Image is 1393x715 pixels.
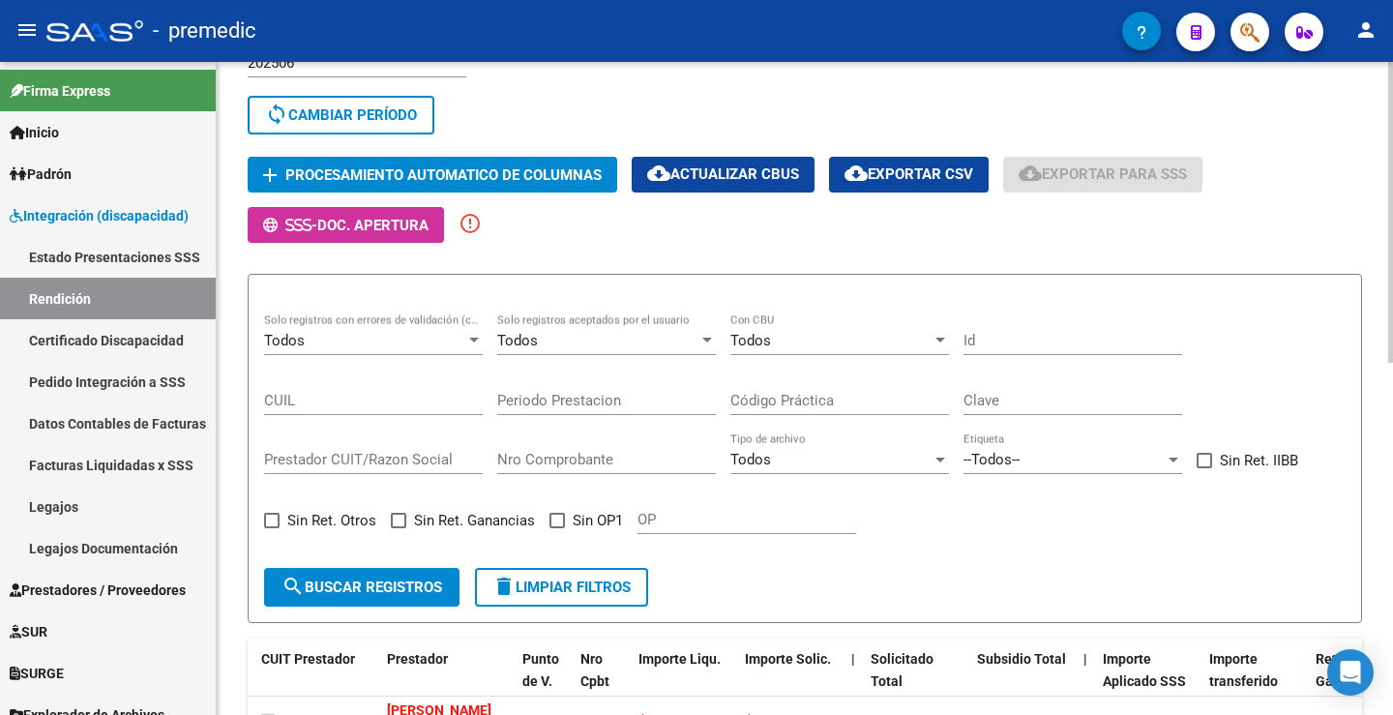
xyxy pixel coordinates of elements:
[287,509,376,532] span: Sin Ret. Otros
[10,164,72,185] span: Padrón
[1220,449,1298,472] span: Sin Ret. IIBB
[1003,157,1202,193] button: Exportar para SSS
[414,509,535,532] span: Sin Ret. Ganancias
[1209,651,1278,689] span: Importe transferido
[871,651,934,689] span: Solicitado Total
[851,651,855,667] span: |
[1103,651,1186,689] span: Importe Aplicado SSS
[829,157,989,193] button: Exportar CSV
[258,164,282,187] mat-icon: add
[845,165,973,183] span: Exportar CSV
[1019,162,1042,185] mat-icon: cloud_download
[263,217,317,234] span: -
[745,651,831,667] span: Importe Solic.
[475,568,648,607] button: Limpiar filtros
[845,162,868,185] mat-icon: cloud_download
[1354,18,1378,42] mat-icon: person
[632,157,815,193] button: Actualizar CBUs
[153,10,256,52] span: - premedic
[730,332,771,349] span: Todos
[10,621,47,642] span: SUR
[638,651,721,667] span: Importe Liqu.
[265,106,417,124] span: Cambiar Período
[977,651,1066,667] span: Subsidio Total
[10,663,64,684] span: SURGE
[285,166,602,184] span: Procesamiento automatico de columnas
[497,332,538,349] span: Todos
[647,165,799,183] span: Actualizar CBUs
[573,509,623,532] span: Sin OP1
[10,122,59,143] span: Inicio
[647,162,670,185] mat-icon: cloud_download
[15,18,39,42] mat-icon: menu
[10,205,189,226] span: Integración (discapacidad)
[264,332,305,349] span: Todos
[387,651,448,667] span: Prestador
[248,207,444,243] button: -Doc. Apertura
[317,217,429,234] span: Doc. Apertura
[1019,165,1187,183] span: Exportar para SSS
[459,212,482,235] mat-icon: error_outline
[264,568,459,607] button: Buscar registros
[282,579,442,596] span: Buscar registros
[265,103,288,126] mat-icon: sync
[10,80,110,102] span: Firma Express
[492,579,631,596] span: Limpiar filtros
[1327,649,1374,696] div: Open Intercom Messenger
[282,575,305,598] mat-icon: search
[10,580,186,601] span: Prestadores / Proveedores
[248,96,434,134] button: Cambiar Período
[730,451,771,468] span: Todos
[963,451,1020,468] span: --Todos--
[261,651,355,667] span: CUIT Prestador
[248,157,617,193] button: Procesamiento automatico de columnas
[522,651,559,689] span: Punto de V.
[492,575,516,598] mat-icon: delete
[580,651,609,689] span: Nro Cpbt
[1083,651,1087,667] span: |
